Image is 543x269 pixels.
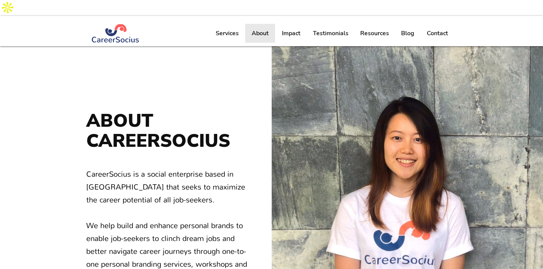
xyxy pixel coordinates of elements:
a: Impact [275,24,307,43]
a: Blog [395,24,420,43]
a: Resources [354,24,395,43]
p: Impact [278,24,304,43]
a: Testimonials [307,24,354,43]
p: About [248,24,272,43]
p: Services [212,24,243,43]
a: About [245,24,275,43]
a: Contact [420,24,454,43]
p: Resources [356,24,393,43]
p: Blog [397,24,418,43]
p: Contact [423,24,452,43]
span: ABOUT CAREERSOCIUS [86,108,230,153]
p: Testimonials [309,24,352,43]
nav: Site [210,24,454,43]
a: Services [210,24,245,43]
img: Logo Blue (#283972) png.png [91,24,140,43]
